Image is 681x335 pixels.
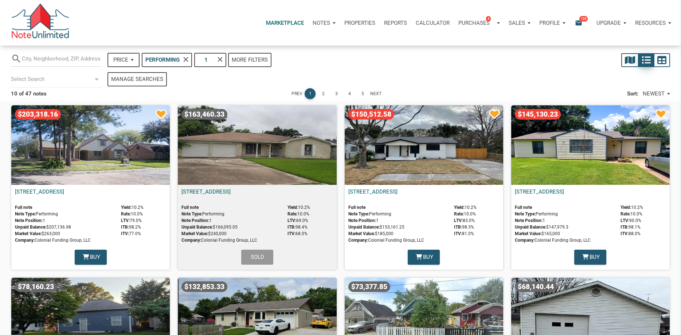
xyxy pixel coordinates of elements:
button: Purchases4 [454,12,504,34]
a: Calculator [411,12,454,34]
span: 10.2% [621,205,643,211]
button: Notes [308,12,340,34]
p: Notes [313,20,330,26]
span: Buy [423,253,433,261]
span: 98.1% [621,225,643,231]
span: Buy [90,253,100,261]
span: $263,000 [15,231,117,238]
span: 90.0% [621,218,643,225]
img: NoteUnlimited [11,4,70,42]
button: Buy [408,250,440,265]
i: search [11,50,22,67]
span: NEWEST [643,90,665,98]
div: More filters [232,56,268,64]
i: clear [182,55,190,63]
p: Sales [509,20,525,26]
b: Note Type: [15,211,36,217]
span: Colonial Funding Group, LLC [515,238,617,244]
span: 1 [515,218,617,225]
b: ITV: [287,231,296,236]
span: 98.4% [287,225,310,231]
b: Market Value: [15,231,42,236]
span: 1 [348,218,451,225]
b: Yield: [621,205,631,210]
span: Performing [181,211,284,218]
button: Resources [631,12,676,34]
a: Properties [340,12,380,34]
span: $150,512.58 [348,109,394,120]
input: Select Search [11,71,91,87]
p: Upgrade [596,20,621,26]
p: Reports [384,20,407,26]
span: Colonial Funding Group, LLC [181,238,284,244]
span: 10.0% [287,211,310,218]
a: 1 [305,88,316,99]
span: 124 [579,16,588,22]
b: Company: [181,238,201,243]
span: $203,318.16 [15,109,61,120]
span: Performing [515,211,617,218]
span: Buy [590,253,600,261]
span: 79.0% [121,218,144,225]
a: 4 [344,88,355,99]
b: Company: [15,238,35,243]
b: Company: [515,238,535,243]
b: Note Type: [181,211,202,217]
span: 81.0% [454,231,477,238]
span: Performing [348,211,451,218]
b: Yield: [287,205,298,210]
p: Sort: [626,89,639,99]
span: 10.0% [454,211,477,218]
b: Unpaid Balance: [15,225,46,230]
button: Buy [574,250,606,265]
span: Price [113,56,128,64]
p: Calculator [416,20,450,26]
span: $153,161.25 [348,225,451,231]
a: [STREET_ADDRESS] [15,188,64,195]
span: $207,136.98 [15,225,117,231]
b: Rate: [621,211,630,217]
b: Unpaid Balance: [181,225,213,230]
b: Unpaid Balance: [348,225,380,230]
b: Note Position: [15,218,43,223]
span: $163,460.33 [181,109,227,120]
span: $78,160.23 [15,281,57,292]
b: LTV: [454,218,463,223]
span: 4 [486,16,491,22]
a: [STREET_ADDRESS] [515,188,564,195]
button: email124 [570,12,592,34]
span: 10.2% [454,205,477,211]
span: 83.0% [454,218,477,225]
span: 10.2% [287,205,310,211]
b: LTV: [621,218,629,223]
b: Full note [515,205,532,210]
b: ITV: [121,231,129,236]
b: Note Position: [348,218,376,223]
span: 10.0% [621,211,643,218]
b: Market Value: [515,231,541,236]
b: ITV: [621,231,629,236]
b: ITV: [454,231,462,236]
b: Rate: [287,211,297,217]
b: Note Position: [181,218,209,223]
b: ITB: [621,225,629,230]
a: Profile [535,12,570,34]
b: ITB: [121,225,129,230]
span: $240,000 [181,231,284,238]
b: ITB: [454,225,462,230]
span: $147,979.3 [515,225,617,231]
p: Properties [344,20,375,26]
a: Upgrade [592,12,631,34]
span: Colonial Funding Group, LLC [15,238,117,244]
b: Full note [15,205,32,210]
b: Yield: [121,205,132,210]
b: Rate: [121,211,131,217]
span: 1 [15,218,117,225]
input: City, Neighborhood, ZIP, Address [22,50,102,67]
a: 5 [357,88,368,99]
span: Performing [15,211,117,218]
button: NEWEST [639,87,674,101]
button: Marketplace [262,12,308,34]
